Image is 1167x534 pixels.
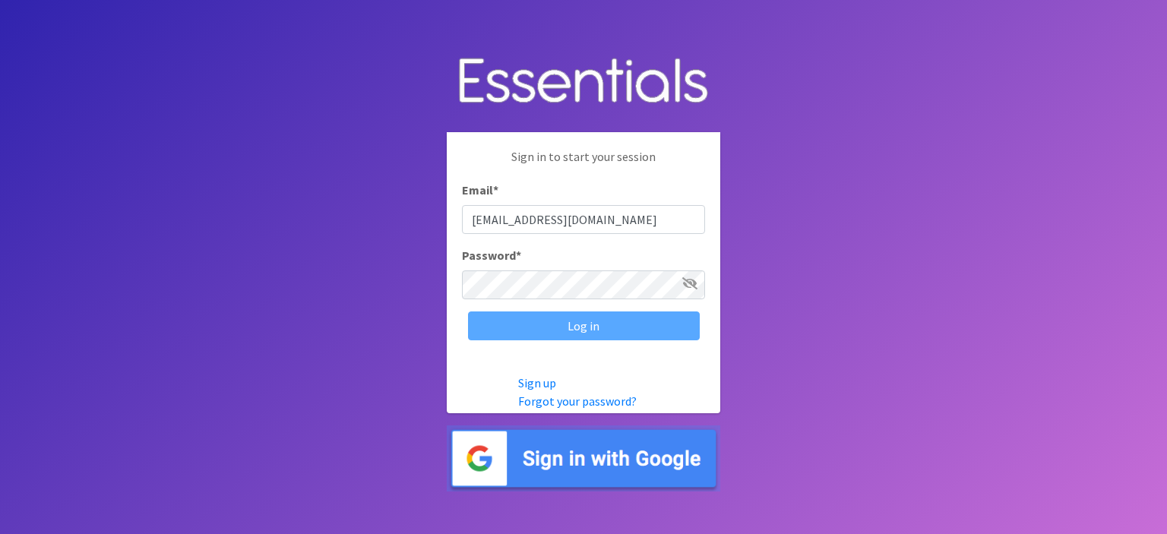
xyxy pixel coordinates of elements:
[493,182,498,197] abbr: required
[518,393,637,409] a: Forgot your password?
[447,425,720,491] img: Sign in with Google
[516,248,521,263] abbr: required
[447,43,720,121] img: Human Essentials
[462,147,705,181] p: Sign in to start your session
[518,375,556,390] a: Sign up
[462,181,498,199] label: Email
[462,246,521,264] label: Password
